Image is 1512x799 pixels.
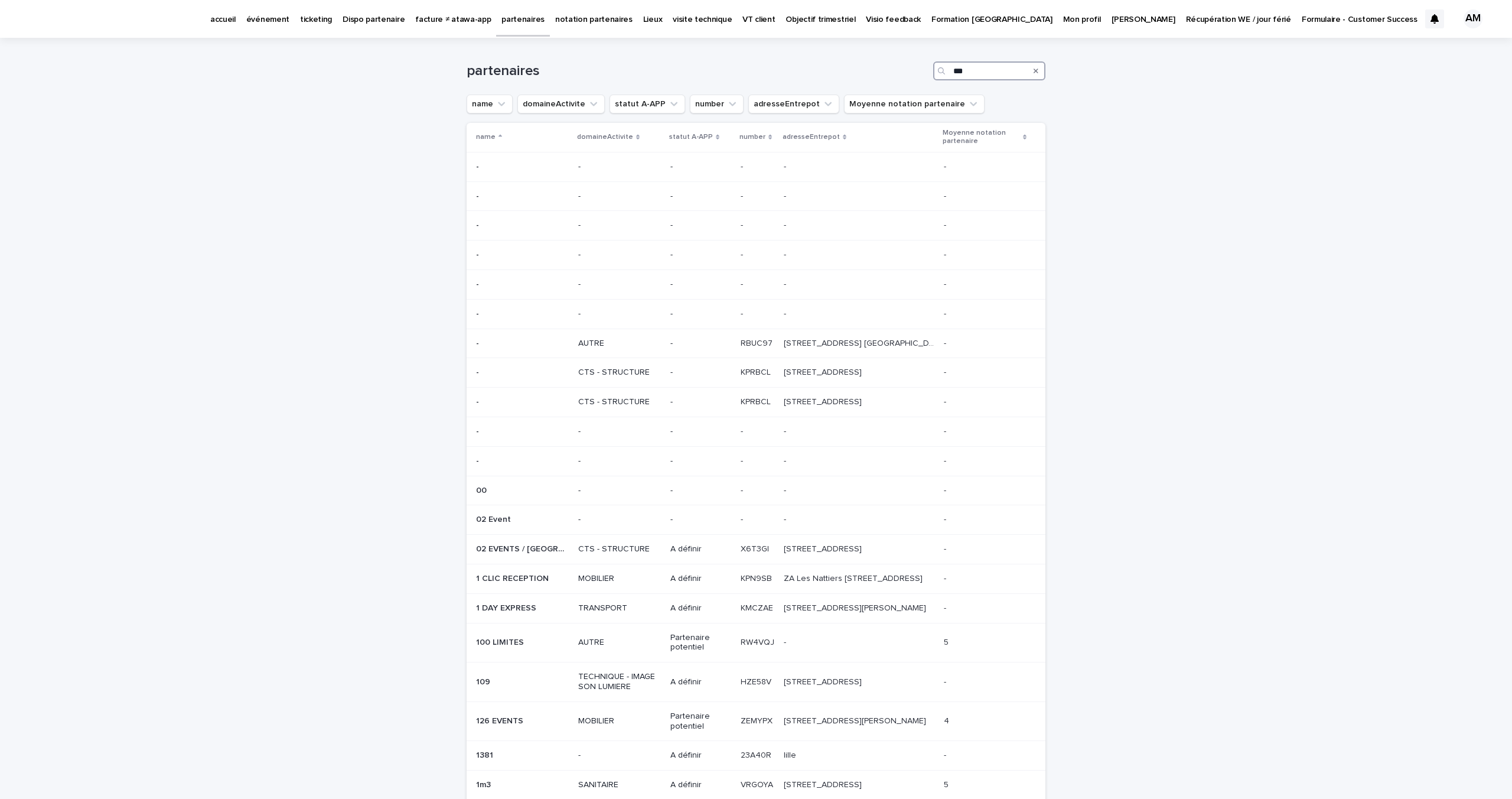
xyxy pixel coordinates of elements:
[476,542,571,554] p: 02 EVENTS / LYON DECO
[467,95,513,113] button: name
[578,280,661,290] p: -
[741,483,745,496] p: -
[467,535,1045,564] tr: 02 EVENTS / [GEOGRAPHIC_DATA] DECO02 EVENTS / [GEOGRAPHIC_DATA] DECO CTS - STRUCTUREA définirX6T3...
[741,307,745,319] p: -
[476,675,493,687] p: 109
[784,571,925,584] p: ZA Les Nattiers 4 impasse Les Nattiers, 17610 Chaniers
[944,395,949,407] p: -
[476,778,493,790] p: 1m3
[670,250,731,260] p: -
[670,191,731,202] p: -
[578,638,661,648] p: AUTRE
[670,603,731,613] p: A définir
[784,248,788,260] p: -
[943,126,1020,148] p: Moyenne notation partenaire
[784,542,864,554] p: 90 RUE DE LA COURPILLERE 69800 SAINT PRIEST
[784,365,864,378] p: [STREET_ADDRESS]
[476,395,481,407] p: -
[467,476,1045,505] tr: 0000 ---- -- --
[467,662,1045,702] tr: 109109 TECHNIQUE - IMAGE SON LUMIEREA définirHZE58VHZE58V [STREET_ADDRESS][STREET_ADDRESS] --
[467,701,1045,741] tr: 126 EVENTS126 EVENTS MOBILIERPartenaire potentielZEMYPXZEMYPX [STREET_ADDRESS][PERSON_NAME][STREE...
[578,574,661,584] p: MOBILIER
[467,329,1045,358] tr: -- AUTRE-RBUC97RBUC97 [STREET_ADDRESS] [GEOGRAPHIC_DATA][STREET_ADDRESS] [GEOGRAPHIC_DATA] --
[467,211,1045,241] tr: -- ---- -- --
[784,512,788,525] p: -
[741,395,773,407] p: KPRBCL
[577,131,633,144] p: domaineActivite
[467,358,1045,388] tr: -- CTS - STRUCTURE-KPRBCLKPRBCL [STREET_ADDRESS][STREET_ADDRESS] --
[944,601,949,613] p: -
[944,160,949,172] p: -
[476,131,496,144] p: name
[670,397,731,407] p: -
[476,365,481,378] p: -
[578,672,661,692] p: TECHNIQUE - IMAGE SON LUMIERE
[670,220,731,230] p: -
[467,241,1045,270] tr: -- ---- -- --
[670,368,731,378] p: -
[784,635,788,648] p: -
[748,95,839,113] button: adresseEntrepot
[944,748,949,761] p: -
[784,714,928,726] p: 126 avenue du Général Leclerc - 93500 Pantin
[741,571,774,584] p: KPN9SB
[670,780,731,790] p: A définir
[467,564,1045,593] tr: 1 CLIC RECEPTION1 CLIC RECEPTION MOBILIERA définirKPN9SBKPN9SB ZA Les Nattiers [STREET_ADDRESS]ZA...
[670,633,731,653] p: Partenaire potentiel
[784,160,788,172] p: -
[784,424,788,437] p: -
[517,95,605,113] button: domaineActivite
[476,189,481,202] p: -
[844,95,985,113] button: Moyenne notation partenaire
[741,277,745,290] p: -
[933,61,1045,80] input: Search
[741,336,775,349] p: RBUC97
[476,635,526,648] p: 100 LIMITES
[670,712,731,732] p: Partenaire potentiel
[944,336,949,349] p: -
[476,454,481,466] p: -
[783,131,840,144] p: adresseEntrepot
[578,486,661,496] p: -
[670,309,731,319] p: -
[784,601,928,613] p: 10, rue Olivier de Serres - 44119 GRANDCHAMP DES FONTAINES
[578,780,661,790] p: SANITAIRE
[578,220,661,230] p: -
[741,542,771,554] p: X6T3GI
[578,544,661,554] p: CTS - STRUCTURE
[467,623,1045,662] tr: 100 LIMITES100 LIMITES AUTREPartenaire potentielRW4VQJRW4VQJ -- 55
[944,542,949,554] p: -
[476,601,539,613] p: 1 DAY EXPRESS
[467,181,1045,211] tr: -- ---- -- --
[944,635,951,648] p: 5
[578,162,661,172] p: -
[670,162,731,172] p: -
[690,95,744,113] button: number
[578,751,661,761] p: -
[476,307,481,319] p: -
[944,483,949,496] p: -
[944,189,949,202] p: -
[741,160,745,172] p: -
[739,131,765,144] p: number
[784,336,937,349] p: [STREET_ADDRESS] [GEOGRAPHIC_DATA]
[467,152,1045,181] tr: -- ---- -- --
[578,397,661,407] p: CTS - STRUCTURE
[741,189,745,202] p: -
[670,544,731,554] p: A définir
[670,574,731,584] p: A définir
[476,218,481,230] p: -
[467,299,1045,329] tr: -- ---- -- --
[467,269,1045,299] tr: -- ---- -- --
[784,189,788,202] p: -
[610,95,685,113] button: statut A-APP
[944,714,951,726] p: 4
[476,277,481,290] p: -
[670,677,731,687] p: A définir
[741,248,745,260] p: -
[578,515,661,525] p: -
[784,307,788,319] p: -
[476,571,551,584] p: 1 CLIC RECEPTION
[944,248,949,260] p: -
